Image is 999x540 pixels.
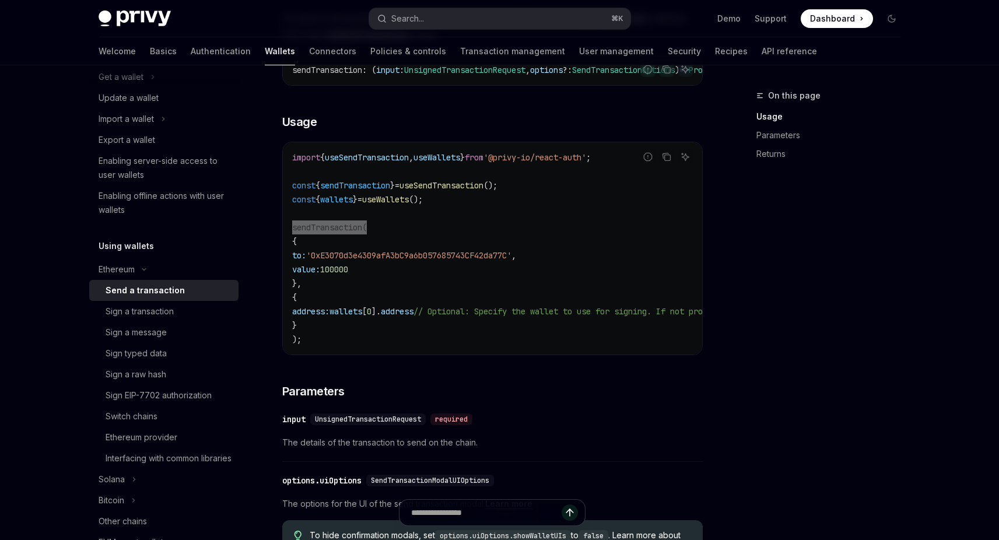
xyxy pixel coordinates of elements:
[292,65,362,75] span: sendTransaction
[282,413,306,425] div: input
[562,504,578,521] button: Send message
[292,292,297,303] span: {
[292,222,362,233] span: sendTransaction
[292,278,302,289] span: },
[768,89,821,103] span: On this page
[106,388,212,402] div: Sign EIP-7702 authorization
[371,306,381,317] span: ].
[369,8,630,29] button: Open search
[755,13,787,24] a: Support
[530,65,563,75] span: options
[99,91,159,105] div: Update a wallet
[282,475,362,486] div: options.uiOptions
[89,185,239,220] a: Enabling offline actions with user wallets
[99,133,155,147] div: Export a wallet
[810,13,855,24] span: Dashboard
[315,415,421,424] span: UnsignedTransactionRequest
[659,149,674,164] button: Copy the contents from the code block
[99,10,171,27] img: dark logo
[265,37,295,65] a: Wallets
[762,37,817,65] a: API reference
[572,65,675,75] span: SendTransactionOptions
[150,37,177,65] a: Basics
[586,152,591,163] span: ;
[89,364,239,385] a: Sign a raw hash
[89,129,239,150] a: Export a wallet
[316,194,320,205] span: {
[668,37,701,65] a: Security
[99,514,147,528] div: Other chains
[409,194,423,205] span: ();
[362,65,376,75] span: : (
[399,180,483,191] span: useSendTransaction
[292,264,320,275] span: value:
[89,427,239,448] a: Ethereum provider
[357,194,362,205] span: =
[106,346,167,360] div: Sign typed data
[320,264,348,275] span: 100000
[89,511,239,532] a: Other chains
[89,469,239,490] button: Toggle Solana section
[756,145,910,163] a: Returns
[640,62,656,77] button: Report incorrect code
[106,325,167,339] div: Sign a message
[395,180,399,191] span: =
[89,87,239,108] a: Update a wallet
[511,250,516,261] span: ,
[106,283,185,297] div: Send a transaction
[525,65,530,75] span: ,
[381,306,413,317] span: address
[678,149,693,164] button: Ask AI
[292,306,330,317] span: address:
[376,65,399,75] span: input
[611,14,623,23] span: ⌘ K
[371,476,489,485] span: SendTransactionModalUIOptions
[292,152,320,163] span: import
[325,152,409,163] span: useSendTransaction
[316,180,320,191] span: {
[282,436,703,450] span: The details of the transaction to send on the chain.
[483,180,497,191] span: ();
[367,306,371,317] span: 0
[292,180,316,191] span: const
[99,239,154,253] h5: Using wallets
[89,448,239,469] a: Interfacing with common libraries
[756,107,910,126] a: Usage
[320,152,325,163] span: {
[99,189,232,217] div: Enabling offline actions with user wallets
[106,409,157,423] div: Switch chains
[579,37,654,65] a: User management
[640,149,656,164] button: Report incorrect code
[99,112,154,126] div: Import a wallet
[292,250,306,261] span: to:
[362,194,409,205] span: useWallets
[309,37,356,65] a: Connectors
[106,304,174,318] div: Sign a transaction
[89,322,239,343] a: Sign a message
[801,9,873,28] a: Dashboard
[89,385,239,406] a: Sign EIP-7702 authorization
[675,65,679,75] span: )
[99,262,135,276] div: Ethereum
[99,37,136,65] a: Welcome
[320,180,390,191] span: sendTransaction
[882,9,901,28] button: Toggle dark mode
[306,250,511,261] span: '0xE3070d3e4309afA3bC9a6b057685743CF42da77C'
[292,194,316,205] span: const
[89,259,239,280] button: Toggle Ethereum section
[413,152,460,163] span: useWallets
[89,490,239,511] button: Toggle Bitcoin section
[659,62,674,77] button: Copy the contents from the code block
[413,306,875,317] span: // Optional: Specify the wallet to use for signing. If not provided, the first wallet will be used.
[362,222,367,233] span: (
[89,108,239,129] button: Toggle Import a wallet section
[353,194,357,205] span: }
[390,180,395,191] span: }
[563,65,572,75] span: ?:
[99,493,124,507] div: Bitcoin
[292,236,297,247] span: {
[411,500,562,525] input: Ask a question...
[292,334,302,345] span: );
[330,306,362,317] span: wallets
[282,114,317,130] span: Usage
